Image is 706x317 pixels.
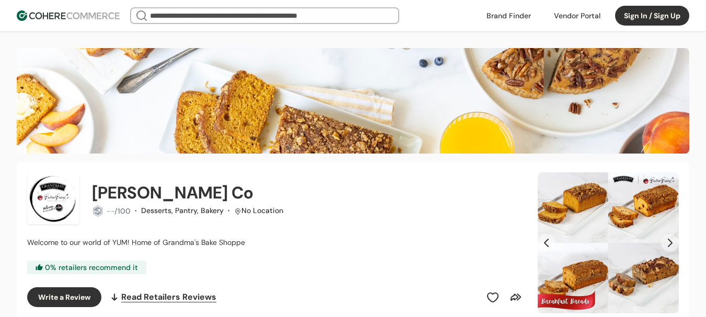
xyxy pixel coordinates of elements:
span: · [228,206,230,215]
span: Desserts, Pantry, Bakery [141,206,224,215]
span: · [135,206,137,215]
button: Sign In / Sign Up [615,6,689,26]
span: -- [107,206,114,216]
img: Brand cover image [17,48,689,154]
button: Previous Slide [538,234,555,252]
div: No Location [241,205,283,216]
a: Read Retailers Reviews [110,287,216,307]
span: /100 [114,206,131,216]
span: Welcome to our world of YUM! Home of Grandma's Bake Shoppe [27,238,245,247]
div: Carousel [538,172,679,313]
img: Brand Photo [27,172,79,225]
h2: Beatrice Bakery Co [92,180,253,205]
img: Cohere Logo [17,10,120,21]
div: Slide 1 [538,172,679,313]
div: 0 % retailers recommend it [27,261,146,274]
span: Read Retailers Reviews [121,291,216,303]
button: Next Slide [661,234,679,252]
img: Slide 0 [538,172,679,313]
button: Write a Review [27,287,101,307]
